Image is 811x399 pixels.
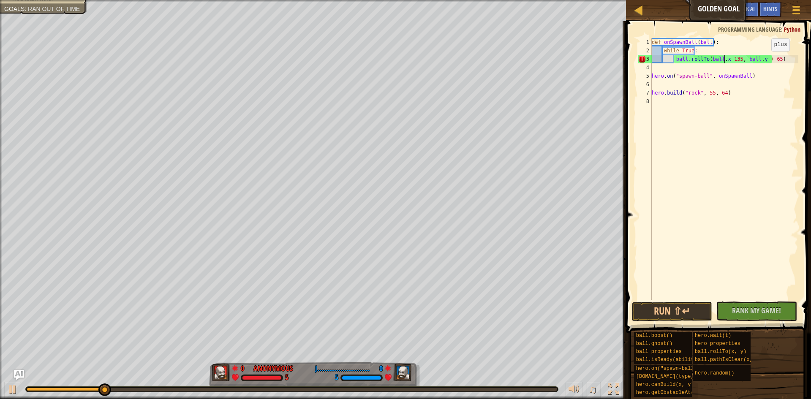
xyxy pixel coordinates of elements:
span: ball.rollTo(x, y) [695,349,746,355]
div: Anonymous [253,363,293,374]
button: Ask AI [736,2,759,17]
code: plus [774,41,787,48]
img: thang_avatar_frame.png [393,364,412,381]
button: Ctrl + P: Play [4,382,21,399]
span: ball.ghost() [636,341,672,347]
button: Rank My Game! [716,301,797,321]
span: ♫ [588,383,597,396]
div: 2 [638,46,652,55]
span: Ran out of time [28,5,80,12]
div: 7 [638,89,652,97]
div: 4 [638,63,652,72]
button: Show game menu [786,2,807,22]
button: ♫ [587,382,601,399]
span: hero.on("spawn-ball", f) [636,366,709,372]
span: ball.boost() [636,333,672,339]
span: Goals [4,5,24,12]
span: ball.pathIsClear(x, y) [695,357,762,363]
span: Hints [763,5,777,13]
span: hero.canBuild(x, y) [636,382,694,388]
span: hero.wait(t) [695,333,731,339]
div: 5 [285,374,288,382]
span: Programming language [718,25,781,33]
span: : [781,25,784,33]
span: ball properties [636,349,682,355]
button: Adjust volume [566,382,582,399]
span: hero.random() [695,370,735,376]
span: Python [784,25,800,33]
button: Ask AI [14,370,24,380]
div: 6 [638,80,652,89]
div: j........................8o4365,mwrn [315,363,370,374]
button: Run ⇧↵ [632,302,713,321]
span: [DOMAIN_NAME](type, x, y) [636,374,712,380]
span: : [24,5,28,12]
img: thang_avatar_frame.png [212,364,231,381]
span: Ask AI [740,5,755,13]
span: hero.getObstacleAt(x, y) [636,390,709,396]
span: ball.isReady(ability) [636,357,700,363]
div: 5 [335,374,338,382]
span: Rank My Game! [732,305,781,316]
div: 8 [638,97,652,106]
div: 3 [638,55,652,63]
div: 5 [638,72,652,80]
button: Toggle fullscreen [605,382,622,399]
span: hero properties [695,341,740,347]
div: 0 [374,363,383,371]
div: 1 [638,38,652,46]
div: 0 [241,363,249,371]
